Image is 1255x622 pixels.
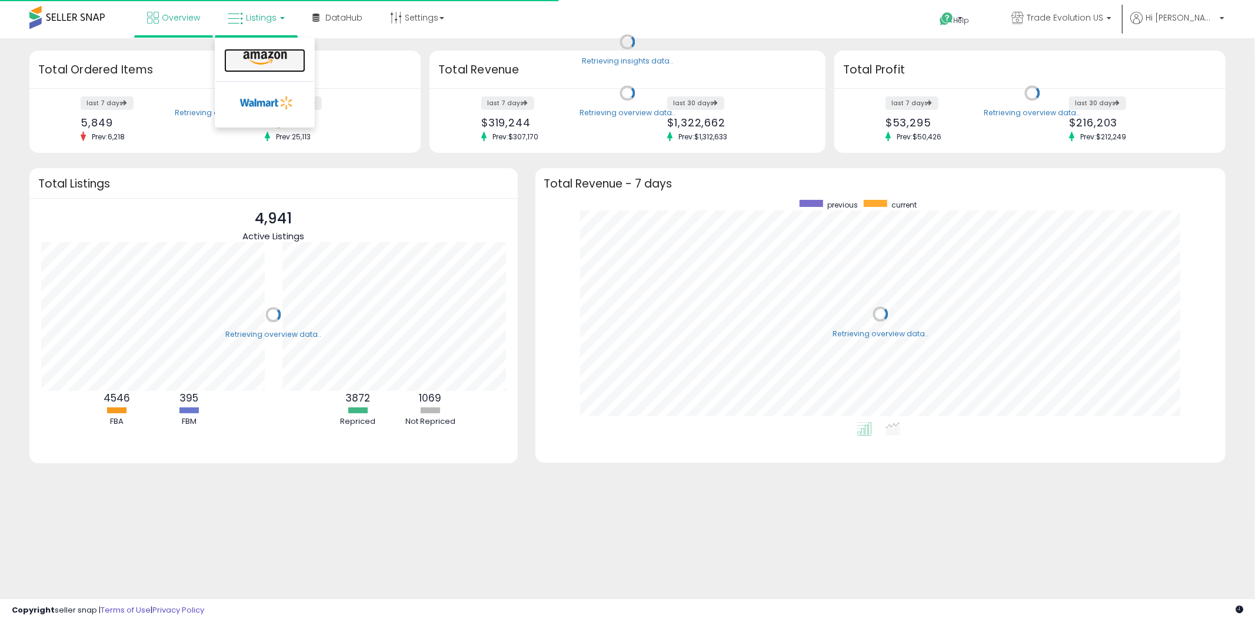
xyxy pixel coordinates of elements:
span: DataHub [325,12,362,24]
span: Trade Evolution US [1027,12,1103,24]
div: Retrieving overview data.. [833,329,928,339]
span: Listings [246,12,277,24]
div: Retrieving overview data.. [175,108,271,118]
div: Retrieving overview data.. [580,108,675,118]
i: Get Help [939,12,954,26]
a: Hi [PERSON_NAME] [1130,12,1224,38]
span: Hi [PERSON_NAME] [1146,12,1216,24]
a: Help [930,3,993,38]
span: Help [954,15,970,25]
div: Retrieving overview data.. [225,329,321,340]
span: Overview [162,12,200,24]
div: Retrieving overview data.. [984,108,1080,118]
